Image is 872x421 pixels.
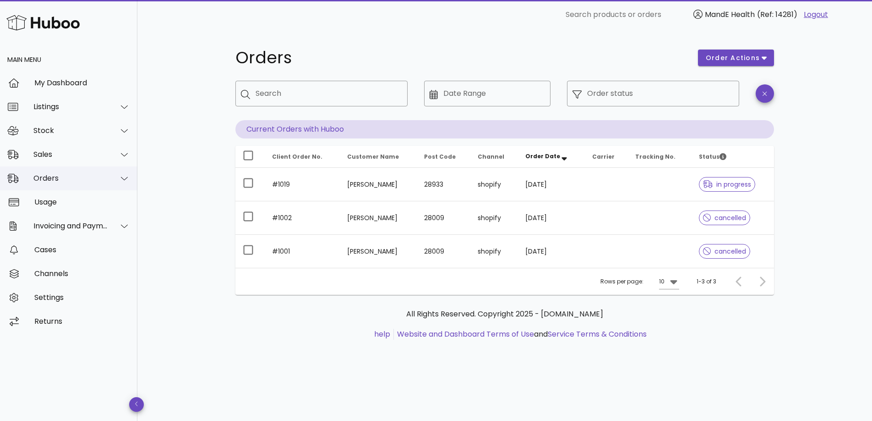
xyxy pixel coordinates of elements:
button: order actions [698,50,774,66]
td: [PERSON_NAME] [340,235,417,268]
p: Current Orders with Huboo [235,120,774,138]
li: and [394,329,647,340]
td: 28009 [417,235,470,268]
td: [DATE] [518,235,585,268]
span: in progress [703,181,752,188]
div: Settings [34,293,130,302]
td: [DATE] [518,168,585,201]
a: Website and Dashboard Terms of Use [397,329,534,339]
div: 10Rows per page: [659,274,679,289]
div: Rows per page: [600,268,679,295]
div: Listings [33,102,108,111]
span: Tracking No. [635,153,676,161]
span: Order Date [525,152,560,160]
span: Client Order No. [272,153,322,161]
td: shopify [470,235,518,268]
th: Tracking No. [628,146,692,168]
p: All Rights Reserved. Copyright 2025 - [DOMAIN_NAME] [243,309,767,320]
div: My Dashboard [34,78,130,87]
th: Customer Name [340,146,417,168]
th: Order Date: Sorted descending. Activate to remove sorting. [518,146,585,168]
td: [PERSON_NAME] [340,201,417,235]
span: cancelled [703,215,747,221]
span: Status [699,153,726,161]
span: Post Code [424,153,456,161]
div: Stock [33,126,108,135]
a: help [374,329,390,339]
div: Orders [33,174,108,183]
div: Sales [33,150,108,159]
span: (Ref: 14281) [757,9,797,20]
th: Post Code [417,146,470,168]
td: shopify [470,168,518,201]
td: 28009 [417,201,470,235]
td: [DATE] [518,201,585,235]
div: Usage [34,198,130,206]
div: Channels [34,269,130,278]
a: Logout [804,9,828,20]
span: order actions [705,53,760,63]
td: 28933 [417,168,470,201]
th: Client Order No. [265,146,340,168]
th: Channel [470,146,518,168]
img: Huboo Logo [6,13,80,33]
span: MandE Health [705,9,755,20]
div: 10 [659,277,665,286]
div: Invoicing and Payments [33,222,108,230]
div: Returns [34,317,130,326]
span: Carrier [592,153,615,161]
td: #1002 [265,201,340,235]
div: 1-3 of 3 [697,277,716,286]
td: shopify [470,201,518,235]
div: Cases [34,245,130,254]
span: cancelled [703,248,747,255]
a: Service Terms & Conditions [548,329,647,339]
td: #1019 [265,168,340,201]
td: #1001 [265,235,340,268]
span: Customer Name [347,153,399,161]
th: Status [692,146,774,168]
th: Carrier [585,146,628,168]
span: Channel [478,153,504,161]
td: [PERSON_NAME] [340,168,417,201]
h1: Orders [235,50,687,66]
